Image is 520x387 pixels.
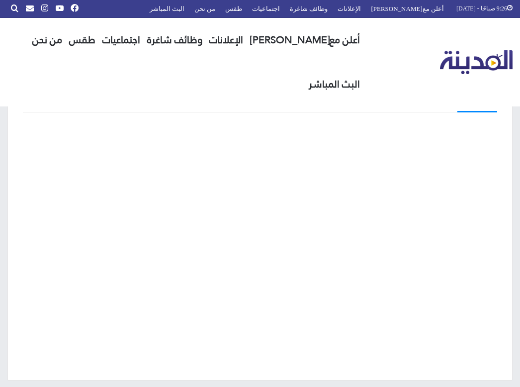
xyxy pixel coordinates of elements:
a: الإعلانات [206,18,247,62]
a: أعلن مع[PERSON_NAME] [247,18,363,62]
a: البث المباشر [305,62,363,106]
a: من نحن [29,18,66,62]
a: اجتماعيات [99,18,144,62]
img: تلفزيون المدينة [440,50,513,75]
a: طقس [66,18,99,62]
a: وظائف شاغرة [144,18,206,62]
